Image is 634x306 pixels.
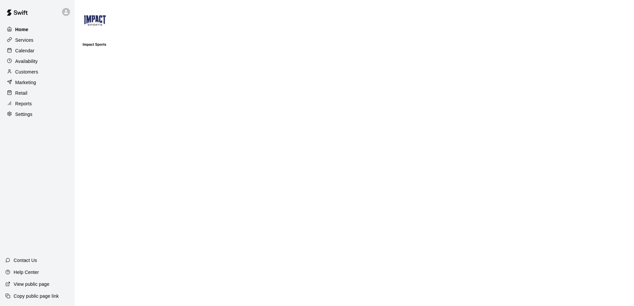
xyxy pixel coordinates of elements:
[14,257,37,264] p: Contact Us
[15,69,38,75] p: Customers
[15,47,35,54] p: Calendar
[15,26,29,33] p: Home
[5,25,69,34] a: Home
[15,79,36,86] p: Marketing
[15,100,32,107] p: Reports
[5,99,69,109] a: Reports
[5,67,69,77] a: Customers
[83,8,107,33] img: Impact Sports logo
[15,58,38,65] p: Availability
[5,35,69,45] a: Services
[5,77,69,87] a: Marketing
[14,281,49,287] p: View public page
[14,293,59,299] p: Copy public page link
[15,90,28,96] p: Retail
[15,37,34,43] p: Services
[14,269,39,276] p: Help Center
[5,88,69,98] a: Retail
[83,42,626,46] h6: Impact Sports
[5,109,69,119] a: Settings
[5,56,69,66] a: Availability
[15,111,33,118] p: Settings
[5,46,69,56] a: Calendar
